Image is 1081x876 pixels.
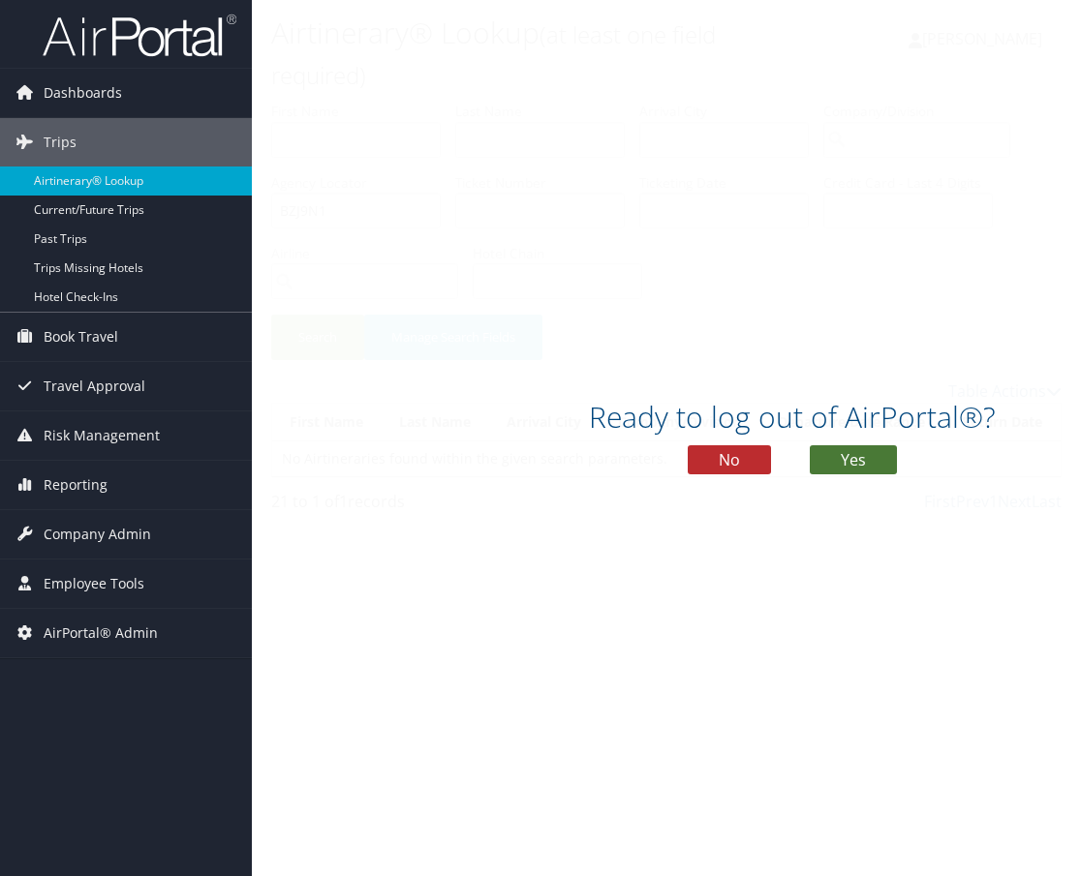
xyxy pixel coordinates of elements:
span: Risk Management [44,411,160,460]
button: No [688,445,771,474]
span: AirPortal® Admin [44,609,158,657]
span: Reporting [44,461,108,509]
button: Yes [810,445,897,474]
img: airportal-logo.png [43,13,236,58]
span: Employee Tools [44,559,144,608]
span: Company Admin [44,510,151,559]
span: Dashboards [44,69,122,117]
span: Book Travel [44,313,118,361]
span: Trips [44,118,77,166]
span: Travel Approval [44,362,145,410]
